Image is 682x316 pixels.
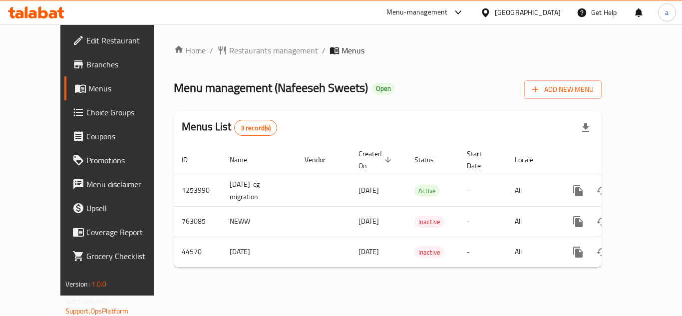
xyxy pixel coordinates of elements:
[507,175,558,206] td: All
[86,106,166,118] span: Choice Groups
[222,175,297,206] td: [DATE]-cg migration
[495,7,561,18] div: [GEOGRAPHIC_DATA]
[86,202,166,214] span: Upsell
[574,116,598,140] div: Export file
[65,295,111,308] span: Get support on:
[174,237,222,267] td: 44570
[566,179,590,203] button: more
[590,179,614,203] button: Change Status
[566,210,590,234] button: more
[64,220,174,244] a: Coverage Report
[515,154,546,166] span: Locale
[222,206,297,237] td: NEWW
[64,244,174,268] a: Grocery Checklist
[467,148,495,172] span: Start Date
[64,52,174,76] a: Branches
[174,145,670,268] table: enhanced table
[590,240,614,264] button: Change Status
[64,76,174,100] a: Menus
[174,44,602,56] nav: breadcrumb
[64,28,174,52] a: Edit Restaurant
[459,237,507,267] td: -
[86,154,166,166] span: Promotions
[414,216,444,228] span: Inactive
[558,145,670,175] th: Actions
[217,44,318,56] a: Restaurants management
[372,83,395,95] div: Open
[507,237,558,267] td: All
[507,206,558,237] td: All
[372,84,395,93] span: Open
[65,278,90,291] span: Version:
[64,196,174,220] a: Upsell
[459,175,507,206] td: -
[86,58,166,70] span: Branches
[210,44,213,56] li: /
[174,206,222,237] td: 763085
[459,206,507,237] td: -
[91,278,107,291] span: 1.0.0
[341,44,364,56] span: Menus
[64,172,174,196] a: Menu disclaimer
[235,123,277,133] span: 3 record(s)
[414,154,447,166] span: Status
[86,226,166,238] span: Coverage Report
[322,44,326,56] li: /
[358,148,394,172] span: Created On
[305,154,339,166] span: Vendor
[358,215,379,228] span: [DATE]
[86,34,166,46] span: Edit Restaurant
[86,130,166,142] span: Coupons
[182,154,201,166] span: ID
[414,185,440,197] span: Active
[414,247,444,258] span: Inactive
[358,184,379,197] span: [DATE]
[174,175,222,206] td: 1253990
[222,237,297,267] td: [DATE]
[234,120,278,136] div: Total records count
[174,76,368,99] span: Menu management ( Nafeeseh Sweets )
[64,124,174,148] a: Coupons
[229,44,318,56] span: Restaurants management
[88,82,166,94] span: Menus
[524,80,602,99] button: Add New Menu
[86,178,166,190] span: Menu disclaimer
[386,6,448,18] div: Menu-management
[64,148,174,172] a: Promotions
[566,240,590,264] button: more
[532,83,594,96] span: Add New Menu
[230,154,260,166] span: Name
[64,100,174,124] a: Choice Groups
[358,245,379,258] span: [DATE]
[182,119,277,136] h2: Menus List
[86,250,166,262] span: Grocery Checklist
[665,7,669,18] span: a
[590,210,614,234] button: Change Status
[174,44,206,56] a: Home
